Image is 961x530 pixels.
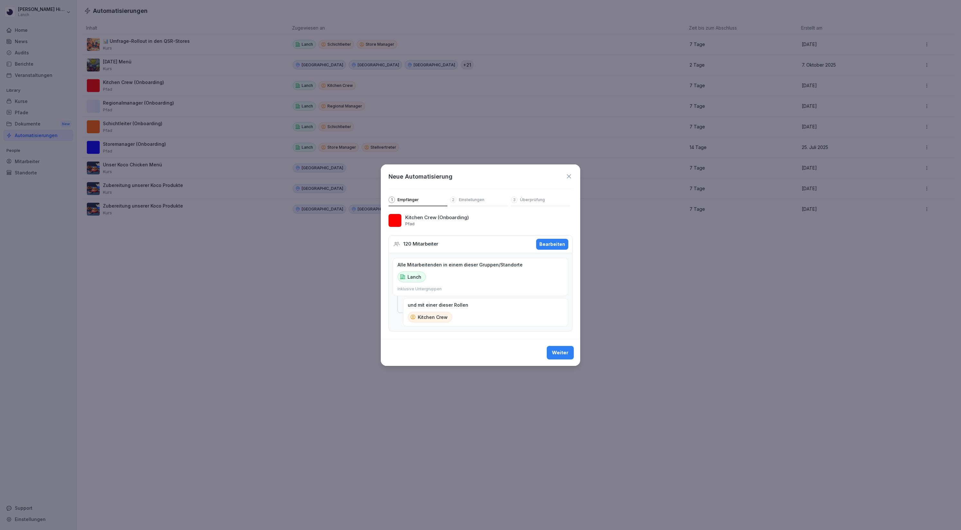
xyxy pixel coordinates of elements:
[407,274,421,280] p: Lanch
[450,197,456,203] div: 2
[547,346,574,359] button: Weiter
[408,302,468,308] p: und mit einer dieser Rollen
[552,349,569,356] div: Weiter
[405,214,469,221] p: Kitchen Crew (Onboarding)
[398,262,523,268] p: Alle Mitarbeitenden in einem dieser Gruppen/Standorte
[520,197,545,202] p: Überprüfung
[539,241,565,248] div: Bearbeiten
[398,286,442,292] p: Inklusive Untergruppen
[459,197,484,202] p: Einstellungen
[405,221,415,226] p: Pfad
[389,172,453,181] h1: Neue Automatisierung
[403,240,438,248] p: 120 Mitarbeiter
[389,197,395,203] div: 1
[536,239,568,250] button: Bearbeiten
[511,197,517,203] div: 3
[418,314,448,321] p: Kitchen Crew
[389,214,401,227] img: Kitchen Crew (Onboarding)
[398,197,419,202] p: Empfänger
